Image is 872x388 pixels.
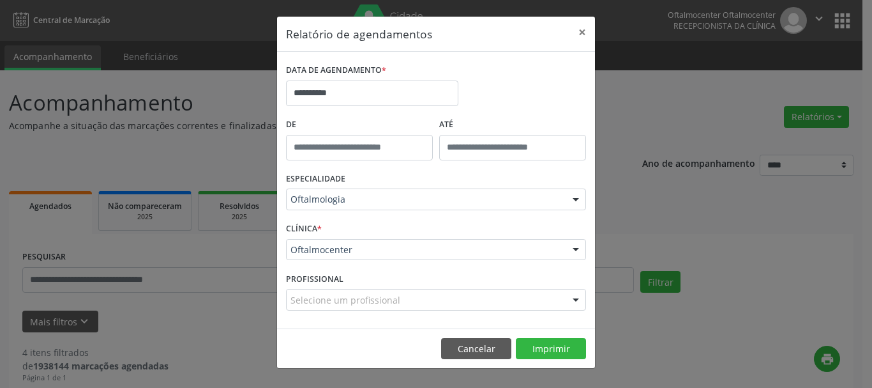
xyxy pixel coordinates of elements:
span: Oftalmocenter [290,244,560,256]
label: ESPECIALIDADE [286,169,345,189]
label: PROFISSIONAL [286,269,343,289]
span: Oftalmologia [290,193,560,206]
label: CLÍNICA [286,219,322,239]
button: Imprimir [516,338,586,360]
label: DATA DE AGENDAMENTO [286,61,386,81]
h5: Relatório de agendamentos [286,26,432,42]
button: Cancelar [441,338,511,360]
button: Close [569,17,595,48]
label: De [286,115,433,135]
span: Selecione um profissional [290,293,400,307]
label: ATÉ [439,115,586,135]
